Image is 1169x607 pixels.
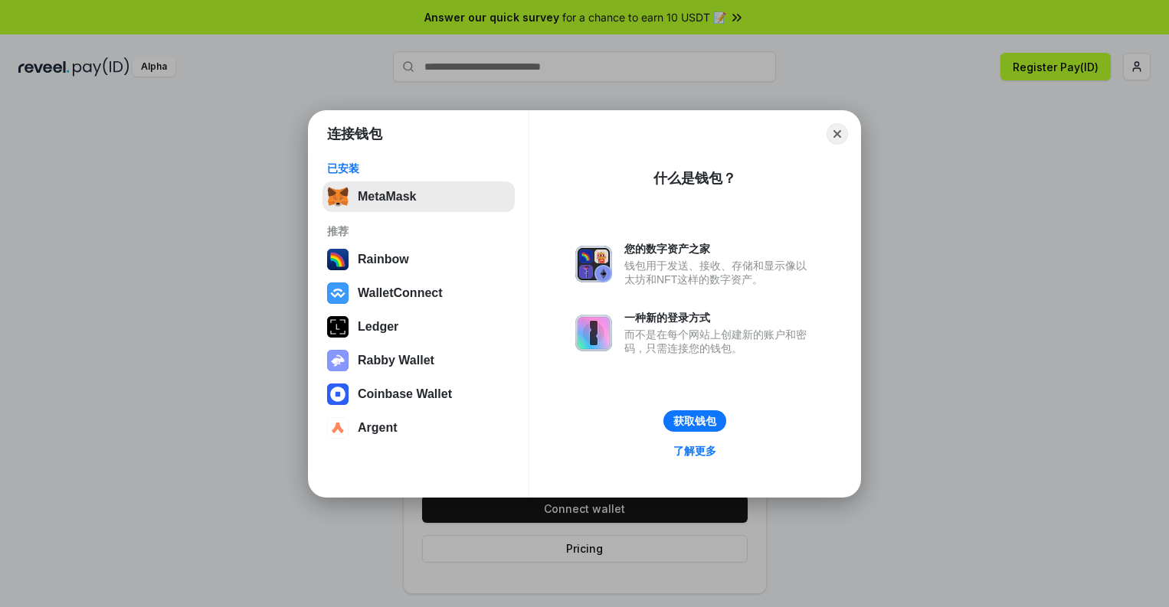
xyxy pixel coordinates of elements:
div: 获取钱包 [673,414,716,428]
div: 已安装 [327,162,510,175]
img: svg+xml,%3Csvg%20width%3D%2228%22%20height%3D%2228%22%20viewBox%3D%220%200%2028%2028%22%20fill%3D... [327,282,349,304]
button: MetaMask [323,181,515,212]
div: Argent [358,421,398,435]
img: svg+xml,%3Csvg%20xmlns%3D%22http%3A%2F%2Fwww.w3.org%2F2000%2Fsvg%22%20fill%3D%22none%22%20viewBox... [575,246,612,282]
div: Rabby Wallet [358,354,434,367]
img: svg+xml,%3Csvg%20width%3D%2228%22%20height%3D%2228%22%20viewBox%3D%220%200%2028%2028%22%20fill%3D... [327,417,349,439]
button: Rainbow [323,244,515,275]
button: WalletConnect [323,278,515,308]
img: svg+xml,%3Csvg%20width%3D%2228%22%20height%3D%2228%22%20viewBox%3D%220%200%2028%2028%22%20fill%3D... [327,383,349,405]
button: 获取钱包 [663,410,726,432]
div: 您的数字资产之家 [624,242,814,256]
div: WalletConnect [358,286,443,300]
div: 一种新的登录方式 [624,311,814,325]
img: svg+xml,%3Csvg%20xmlns%3D%22http%3A%2F%2Fwww.w3.org%2F2000%2Fsvg%22%20fill%3D%22none%22%20viewBox... [575,315,612,351]
img: svg+xml,%3Csvg%20fill%3D%22none%22%20height%3D%2233%22%20viewBox%3D%220%200%2035%2033%22%20width%... [327,186,349,207]
button: Close [827,123,848,145]
div: 而不是在每个网站上创建新的账户和密码，只需连接您的钱包。 [624,328,814,355]
div: 钱包用于发送、接收、存储和显示像以太坊和NFT这样的数字资产。 [624,259,814,286]
div: Ledger [358,320,398,334]
div: MetaMask [358,190,416,204]
button: Rabby Wallet [323,345,515,376]
button: Argent [323,413,515,443]
img: svg+xml,%3Csvg%20xmlns%3D%22http%3A%2F%2Fwww.w3.org%2F2000%2Fsvg%22%20width%3D%2228%22%20height%3... [327,316,349,338]
div: 了解更多 [673,444,716,458]
div: 推荐 [327,224,510,238]
button: Ledger [323,312,515,342]
h1: 连接钱包 [327,125,382,143]
div: 什么是钱包？ [653,169,736,188]
a: 了解更多 [664,441,725,461]
img: svg+xml,%3Csvg%20xmlns%3D%22http%3A%2F%2Fwww.w3.org%2F2000%2Fsvg%22%20fill%3D%22none%22%20viewBox... [327,350,349,371]
div: Coinbase Wallet [358,387,452,401]
div: Rainbow [358,253,409,266]
img: svg+xml,%3Csvg%20width%3D%22120%22%20height%3D%22120%22%20viewBox%3D%220%200%20120%20120%22%20fil... [327,249,349,270]
button: Coinbase Wallet [323,379,515,410]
